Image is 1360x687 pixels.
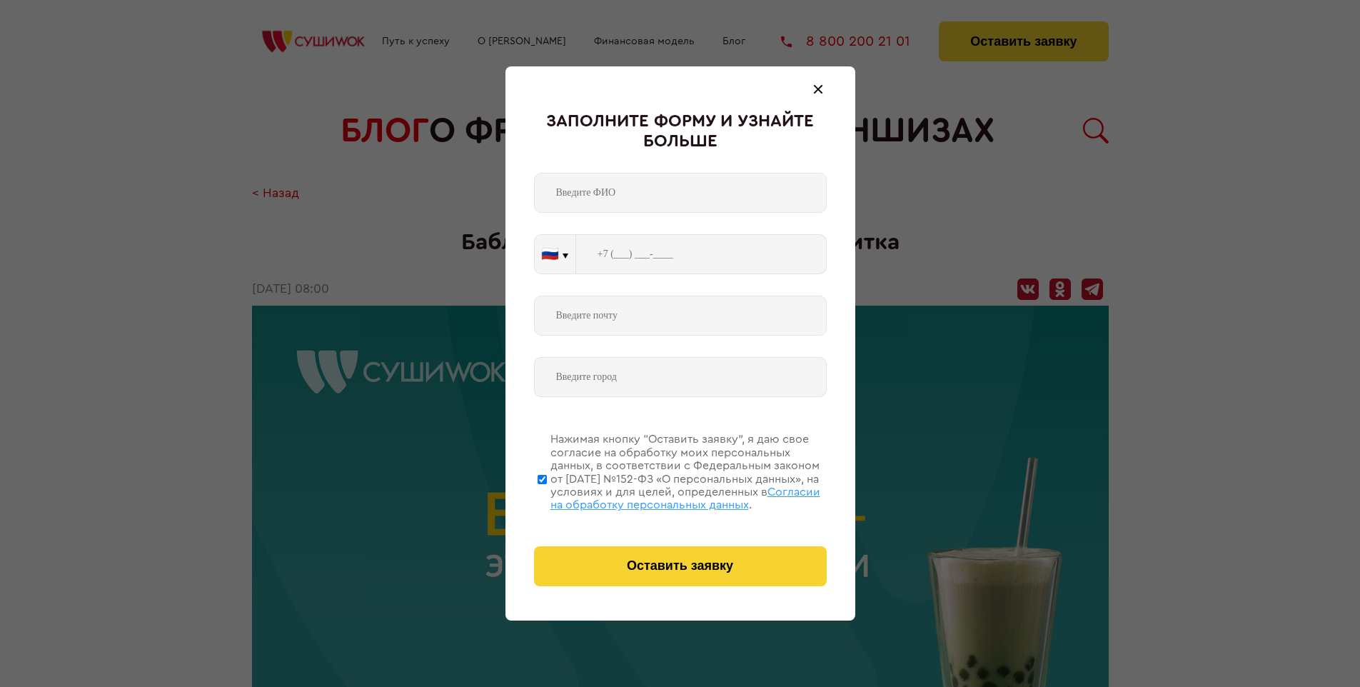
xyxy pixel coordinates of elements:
span: Согласии на обработку персональных данных [550,486,820,511]
button: 🇷🇺 [535,235,575,274]
input: Введите ФИО [534,173,827,213]
input: Введите город [534,357,827,397]
input: Введите почту [534,296,827,336]
div: Нажимая кнопку “Оставить заявку”, я даю свое согласие на обработку моих персональных данных, в со... [550,433,827,511]
input: +7 (___) ___-____ [576,234,827,274]
div: Заполните форму и узнайте больше [534,112,827,151]
button: Оставить заявку [534,546,827,586]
